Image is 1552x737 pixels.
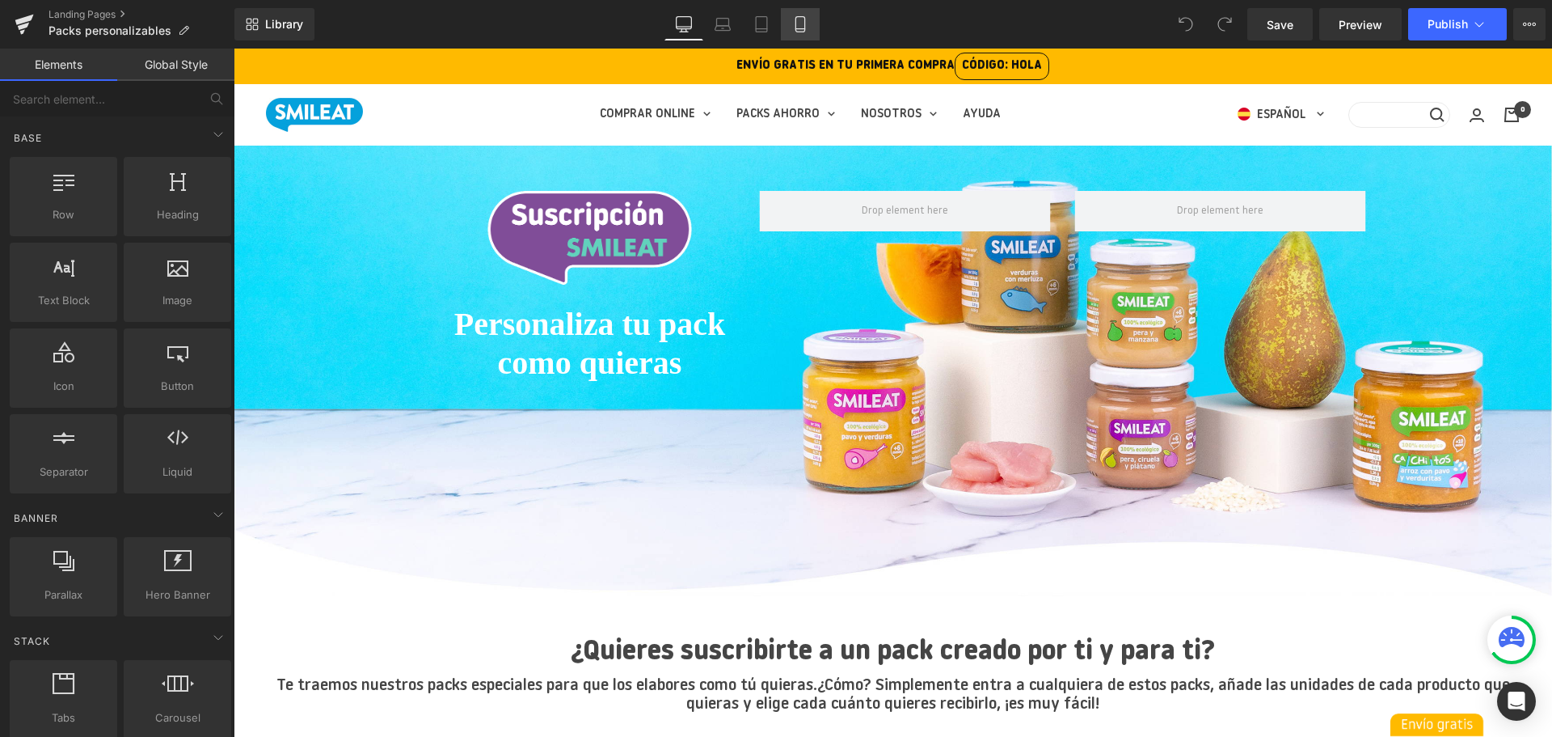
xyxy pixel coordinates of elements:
[129,709,226,726] span: Carousel
[366,56,477,77] a: COMPRAR ONLINE
[15,464,112,481] span: Separator
[211,256,502,334] h1: Personaliza tu pack como quieras
[32,49,129,83] img: Smileat
[1170,8,1202,40] button: Undo
[1270,59,1286,74] a: Carrito
[1513,8,1546,40] button: More
[1236,60,1250,74] a: Iniciar sesión
[24,629,1294,667] p: Te traemos nuestros packs especiales para que los elabores como tú quieras.
[781,8,820,40] a: Mobile
[129,464,226,481] span: Liquid
[1319,8,1402,40] a: Preview
[12,510,60,526] span: Banner
[1267,16,1293,33] span: Save
[129,206,226,223] span: Heading
[1497,682,1536,721] div: Open Intercom Messenger
[1115,53,1217,79] a: Búsqueda
[1408,8,1507,40] button: Publish
[1208,8,1241,40] button: Redo
[15,292,112,309] span: Text Block
[664,8,703,40] a: Desktop
[729,56,767,77] a: AYUDA
[12,130,44,146] span: Base
[117,49,234,81] a: Global Style
[129,292,226,309] span: Image
[12,633,52,649] span: Stack
[1339,16,1382,33] span: Preview
[1280,53,1297,70] cart-count: 0
[48,8,234,21] a: Landing Pages
[742,8,781,40] a: Tablet
[721,4,816,32] span: CÓDIGO: HOLA
[453,629,1276,665] span: ¿Cómo? Simplemente entra a cualquiera de estos packs, añade las unidades de cada producto que qui...
[234,8,314,40] a: New Library
[627,56,703,77] a: NOSOTROS
[15,206,112,223] span: Row
[503,11,816,23] strong: ENVÍO GRATIS EN TU PRIMERA COMPRA
[15,587,112,604] span: Parallax
[24,588,1294,621] h2: ¿Quieres suscribirte a un pack creado por ti y para ti?
[15,378,112,395] span: Icon
[1428,18,1468,31] span: Publish
[15,709,112,726] span: Tabs
[129,587,226,604] span: Hero Banner
[703,8,742,40] a: Laptop
[503,56,601,77] a: PACKS AHORRO
[1004,59,1017,72] img: Español
[129,378,226,395] span: Button
[1023,61,1072,73] span: Español
[48,24,171,37] span: Packs personalizables
[1004,57,1090,78] button: Español
[265,17,303,32] span: Library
